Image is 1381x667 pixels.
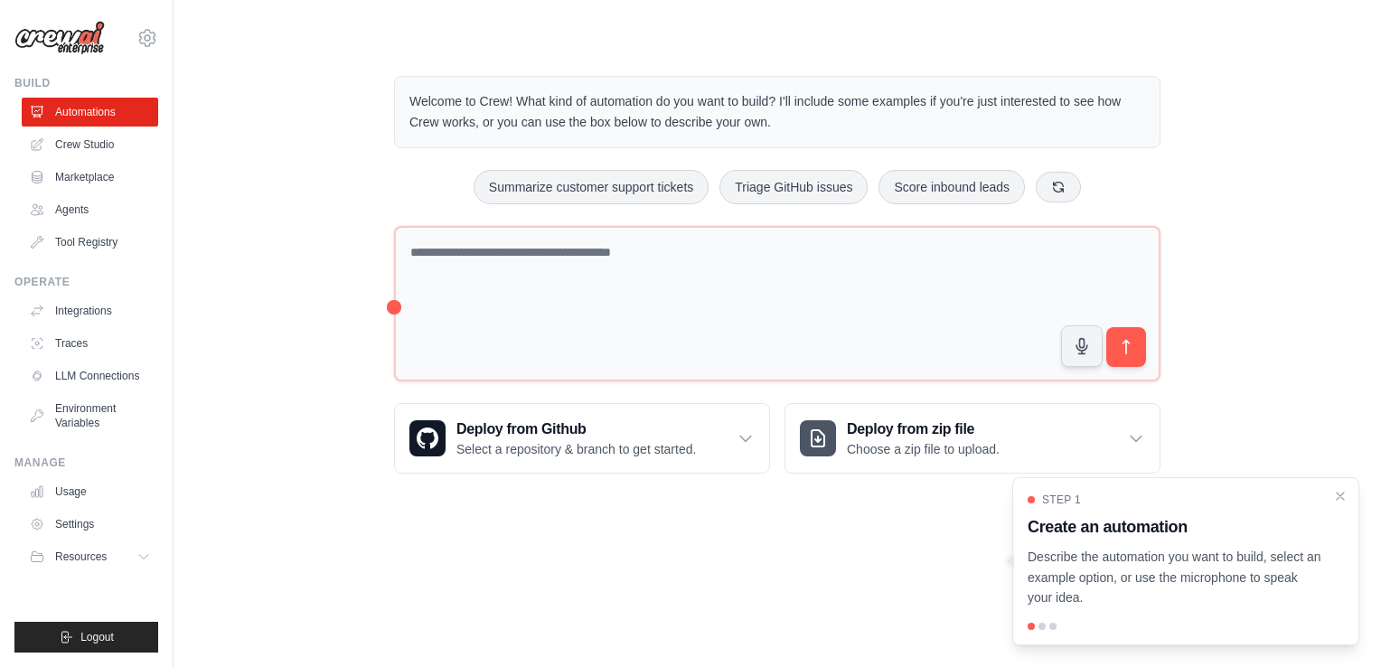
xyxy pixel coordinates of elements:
span: Step 1 [1042,493,1081,507]
p: Welcome to Crew! What kind of automation do you want to build? I'll include some examples if you'... [409,91,1145,133]
div: Manage [14,456,158,470]
button: Logout [14,622,158,653]
h3: Create an automation [1028,514,1322,540]
a: Automations [22,98,158,127]
a: Integrations [22,296,158,325]
a: Settings [22,510,158,539]
p: Select a repository & branch to get started. [456,440,696,458]
a: Traces [22,329,158,358]
h3: Deploy from Github [456,418,696,440]
h3: Deploy from zip file [847,418,1000,440]
img: Logo [14,21,105,55]
a: Usage [22,477,158,506]
span: Resources [55,550,107,564]
a: Marketplace [22,163,158,192]
a: Agents [22,195,158,224]
p: Describe the automation you want to build, select an example option, or use the microphone to spe... [1028,547,1322,608]
button: Triage GitHub issues [719,170,868,204]
button: Close walkthrough [1333,489,1348,503]
a: Tool Registry [22,228,158,257]
a: LLM Connections [22,362,158,390]
span: Logout [80,630,114,644]
button: Score inbound leads [878,170,1025,204]
div: Build [14,76,158,90]
a: Environment Variables [22,394,158,437]
p: Choose a zip file to upload. [847,440,1000,458]
button: Resources [22,542,158,571]
button: Summarize customer support tickets [474,170,709,204]
a: Crew Studio [22,130,158,159]
div: Operate [14,275,158,289]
